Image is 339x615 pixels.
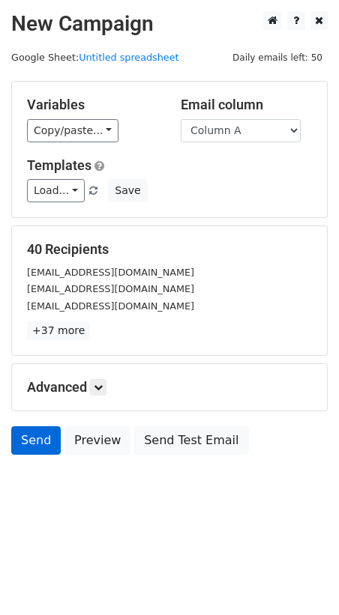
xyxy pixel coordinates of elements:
button: Save [108,179,147,202]
a: Daily emails left: 50 [227,52,328,63]
a: +37 more [27,321,90,340]
a: Templates [27,157,91,173]
h5: Variables [27,97,158,113]
a: Load... [27,179,85,202]
small: [EMAIL_ADDRESS][DOMAIN_NAME] [27,267,194,278]
small: [EMAIL_ADDRESS][DOMAIN_NAME] [27,283,194,294]
small: Google Sheet: [11,52,179,63]
span: Daily emails left: 50 [227,49,328,66]
a: Untitled spreadsheet [79,52,178,63]
a: Copy/paste... [27,119,118,142]
a: Send [11,426,61,455]
h5: Email column [181,97,312,113]
h5: 40 Recipients [27,241,312,258]
h5: Advanced [27,379,312,396]
small: [EMAIL_ADDRESS][DOMAIN_NAME] [27,300,194,312]
h2: New Campaign [11,11,328,37]
a: Send Test Email [134,426,248,455]
a: Preview [64,426,130,455]
iframe: Chat Widget [264,543,339,615]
